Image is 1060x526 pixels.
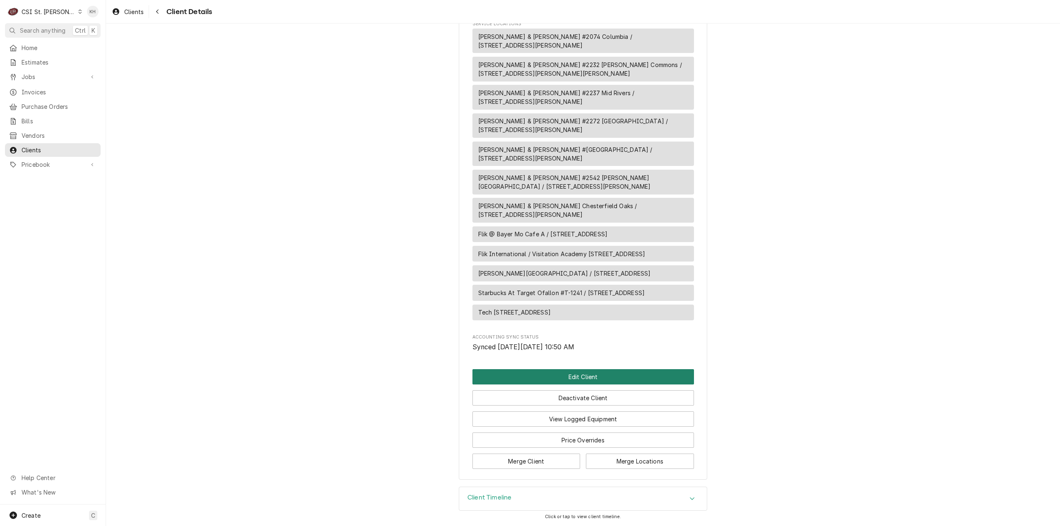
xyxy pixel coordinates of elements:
[478,117,688,134] span: [PERSON_NAME] & [PERSON_NAME] #2272 [GEOGRAPHIC_DATA] / [STREET_ADDRESS][PERSON_NAME]
[22,146,96,154] span: Clients
[472,113,694,138] div: Service Location
[478,60,688,78] span: [PERSON_NAME] & [PERSON_NAME] #2232 [PERSON_NAME] Commons / [STREET_ADDRESS][PERSON_NAME][PERSON_...
[467,494,511,502] h3: Client Timeline
[22,58,96,67] span: Estimates
[87,6,99,17] div: Kelsey Hetlage's Avatar
[459,487,707,510] div: Accordion Header
[478,32,688,50] span: [PERSON_NAME] & [PERSON_NAME] #2074 Columbia / [STREET_ADDRESS][PERSON_NAME]
[22,131,96,140] span: Vendors
[545,514,621,519] span: Click or tap to view client timeline.
[22,102,96,111] span: Purchase Orders
[472,285,694,301] div: Service Location
[472,170,694,195] div: Service Location
[20,26,65,35] span: Search anything
[22,7,75,16] div: CSI St. [PERSON_NAME]
[7,6,19,17] div: C
[5,158,101,171] a: Go to Pricebook
[472,198,694,223] div: Service Location
[478,269,651,278] span: [PERSON_NAME][GEOGRAPHIC_DATA] / [STREET_ADDRESS]
[472,343,574,351] span: Synced [DATE][DATE] 10:50 AM
[472,427,694,448] div: Button Group Row
[472,342,694,352] span: Accounting Sync Status
[22,88,96,96] span: Invoices
[22,43,96,52] span: Home
[478,145,688,163] span: [PERSON_NAME] & [PERSON_NAME] #[GEOGRAPHIC_DATA] / [STREET_ADDRESS][PERSON_NAME]
[472,57,694,82] div: Service Location
[472,226,694,243] div: Service Location
[478,308,551,317] span: Tech [STREET_ADDRESS]
[586,454,694,469] button: Merge Locations
[472,390,694,406] button: Deactivate Client
[472,448,694,469] div: Button Group Row
[472,21,694,324] div: Service Locations
[459,487,707,510] button: Accordion Details Expand Trigger
[151,5,164,18] button: Navigate back
[5,23,101,38] button: Search anythingCtrlK
[472,334,694,352] div: Accounting Sync Status
[87,6,99,17] div: KH
[478,250,646,258] span: Flik International / Visitation Academy [STREET_ADDRESS]
[472,265,694,281] div: Service Location
[108,5,147,19] a: Clients
[22,72,84,81] span: Jobs
[472,142,694,166] div: Service Location
[92,26,95,35] span: K
[478,89,688,106] span: [PERSON_NAME] & [PERSON_NAME] #2237 Mid Rivers / [STREET_ADDRESS][PERSON_NAME]
[22,512,41,519] span: Create
[5,471,101,485] a: Go to Help Center
[472,85,694,110] div: Service Location
[22,473,96,482] span: Help Center
[5,85,101,99] a: Invoices
[5,70,101,84] a: Go to Jobs
[472,305,694,321] div: Service Location
[5,55,101,69] a: Estimates
[472,432,694,448] button: Price Overrides
[75,26,86,35] span: Ctrl
[5,485,101,499] a: Go to What's New
[472,384,694,406] div: Button Group Row
[459,487,707,511] div: Client Timeline
[472,21,694,27] span: Service Locations
[5,143,101,157] a: Clients
[478,173,688,191] span: [PERSON_NAME] & [PERSON_NAME] #2542 [PERSON_NAME][GEOGRAPHIC_DATA] / [STREET_ADDRESS][PERSON_NAME]
[472,406,694,427] div: Button Group Row
[472,454,581,469] button: Merge Client
[22,117,96,125] span: Bills
[472,29,694,53] div: Service Location
[5,129,101,142] a: Vendors
[164,6,212,17] span: Client Details
[5,41,101,55] a: Home
[22,160,84,169] span: Pricebook
[124,7,144,16] span: Clients
[478,202,688,219] span: [PERSON_NAME] & [PERSON_NAME] Chesterfield Oaks / [STREET_ADDRESS][PERSON_NAME]
[472,369,694,384] button: Edit Client
[472,369,694,384] div: Button Group Row
[472,369,694,469] div: Button Group
[7,6,19,17] div: CSI St. Louis's Avatar
[22,488,96,497] span: What's New
[472,334,694,341] span: Accounting Sync Status
[472,411,694,427] button: View Logged Equipment
[478,230,608,238] span: Flik @ Bayer Mo Cafe A / [STREET_ADDRESS]
[472,246,694,262] div: Service Location
[5,100,101,113] a: Purchase Orders
[5,114,101,128] a: Bills
[472,29,694,324] div: Service Locations List
[91,511,95,520] span: C
[478,288,645,297] span: Starbucks At Target Ofallon #T-1241 / [STREET_ADDRESS]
